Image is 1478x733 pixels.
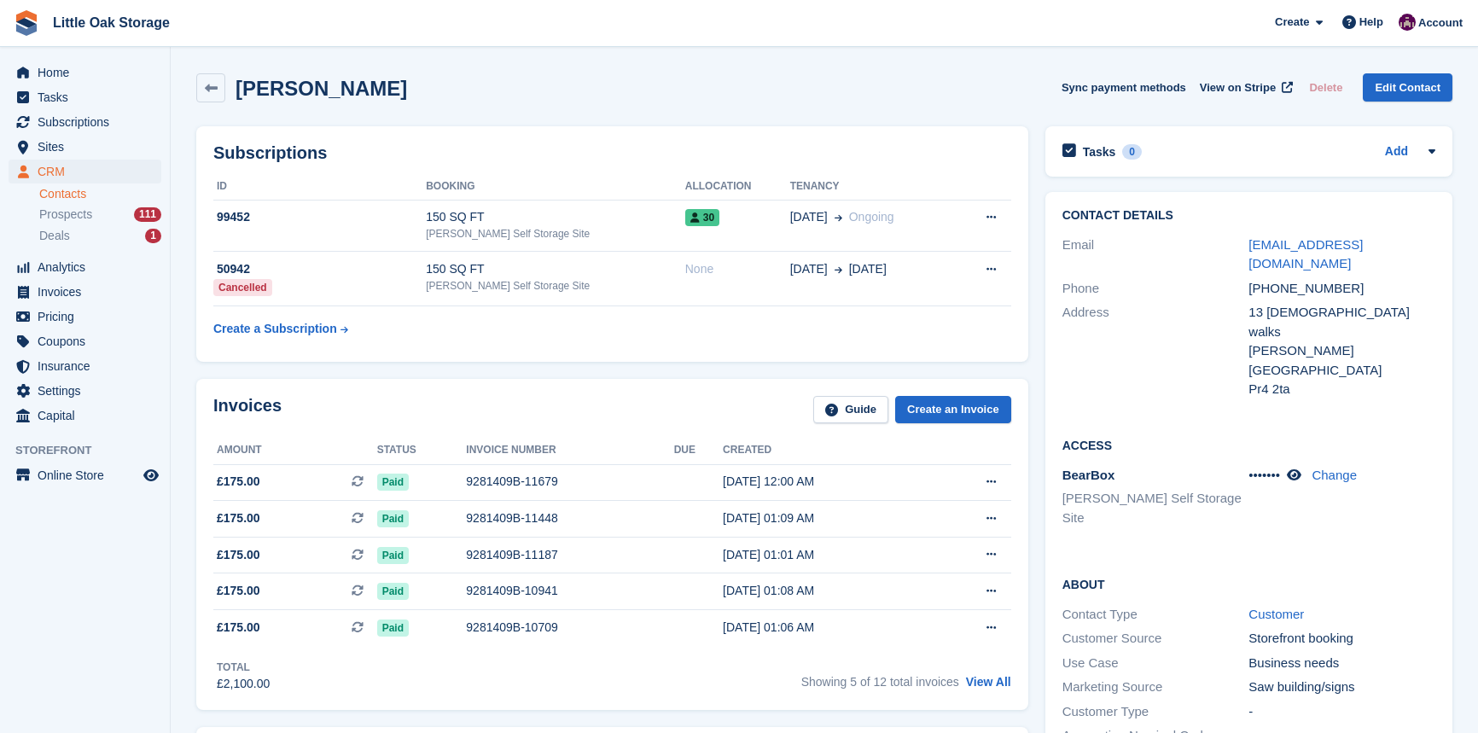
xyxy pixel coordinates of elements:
[213,396,282,424] h2: Invoices
[9,379,161,403] a: menu
[213,208,426,226] div: 99452
[141,465,161,486] a: Preview store
[38,404,140,428] span: Capital
[9,110,161,134] a: menu
[685,260,790,278] div: None
[1248,361,1435,381] div: [GEOGRAPHIC_DATA]
[9,280,161,304] a: menu
[38,463,140,487] span: Online Store
[213,437,377,464] th: Amount
[849,210,894,224] span: Ongoing
[426,173,685,201] th: Booking
[1248,629,1435,649] div: Storefront booking
[38,354,140,378] span: Insurance
[9,354,161,378] a: menu
[849,260,887,278] span: [DATE]
[213,313,348,345] a: Create a Subscription
[1062,236,1249,274] div: Email
[723,619,930,637] div: [DATE] 01:06 AM
[15,442,170,459] span: Storefront
[38,255,140,279] span: Analytics
[1248,380,1435,399] div: Pr4 2ta
[1248,279,1435,299] div: [PHONE_NUMBER]
[723,582,930,600] div: [DATE] 01:08 AM
[1062,303,1249,399] div: Address
[466,473,673,491] div: 9281409B-11679
[895,396,1011,424] a: Create an Invoice
[14,10,39,36] img: stora-icon-8386f47178a22dfd0bd8f6a31ec36ba5ce8667c1dd55bd0f319d3a0aa187defe.svg
[1062,489,1249,527] li: [PERSON_NAME] Self Storage Site
[723,509,930,527] div: [DATE] 01:09 AM
[9,463,161,487] a: menu
[217,509,260,527] span: £175.00
[1062,468,1115,482] span: BearBox
[38,110,140,134] span: Subscriptions
[39,227,161,245] a: Deals 1
[217,675,270,693] div: £2,100.00
[377,437,467,464] th: Status
[1385,143,1408,162] a: Add
[217,619,260,637] span: £175.00
[1248,607,1304,621] a: Customer
[1312,468,1357,482] a: Change
[9,61,161,84] a: menu
[466,437,673,464] th: Invoice number
[217,582,260,600] span: £175.00
[966,675,1011,689] a: View All
[1062,702,1249,722] div: Customer Type
[377,474,409,491] span: Paid
[39,206,161,224] a: Prospects 111
[38,85,140,109] span: Tasks
[38,305,140,329] span: Pricing
[674,437,723,464] th: Due
[1062,629,1249,649] div: Customer Source
[134,207,161,222] div: 111
[1248,468,1280,482] span: •••••••
[377,510,409,527] span: Paid
[426,278,685,294] div: [PERSON_NAME] Self Storage Site
[9,135,161,159] a: menu
[790,260,828,278] span: [DATE]
[1193,73,1296,102] a: View on Stripe
[9,160,161,183] a: menu
[1248,654,1435,673] div: Business needs
[426,260,685,278] div: 150 SQ FT
[1062,209,1435,223] h2: Contact Details
[1399,14,1416,31] img: Morgen Aujla
[38,280,140,304] span: Invoices
[213,320,337,338] div: Create a Subscription
[790,173,955,201] th: Tenancy
[685,173,790,201] th: Allocation
[213,279,272,296] div: Cancelled
[217,660,270,675] div: Total
[9,85,161,109] a: menu
[217,473,260,491] span: £175.00
[1062,678,1249,697] div: Marketing Source
[790,208,828,226] span: [DATE]
[723,473,930,491] div: [DATE] 12:00 AM
[38,379,140,403] span: Settings
[426,226,685,241] div: [PERSON_NAME] Self Storage Site
[1363,73,1452,102] a: Edit Contact
[9,329,161,353] a: menu
[377,583,409,600] span: Paid
[39,228,70,244] span: Deals
[1248,678,1435,697] div: Saw building/signs
[1200,79,1276,96] span: View on Stripe
[1062,436,1435,453] h2: Access
[1083,144,1116,160] h2: Tasks
[1248,341,1435,361] div: [PERSON_NAME]
[1062,73,1186,102] button: Sync payment methods
[426,208,685,226] div: 150 SQ FT
[38,329,140,353] span: Coupons
[217,546,260,564] span: £175.00
[1302,73,1349,102] button: Delete
[213,260,426,278] div: 50942
[1359,14,1383,31] span: Help
[801,675,959,689] span: Showing 5 of 12 total invoices
[1275,14,1309,31] span: Create
[723,437,930,464] th: Created
[723,546,930,564] div: [DATE] 01:01 AM
[466,582,673,600] div: 9281409B-10941
[377,620,409,637] span: Paid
